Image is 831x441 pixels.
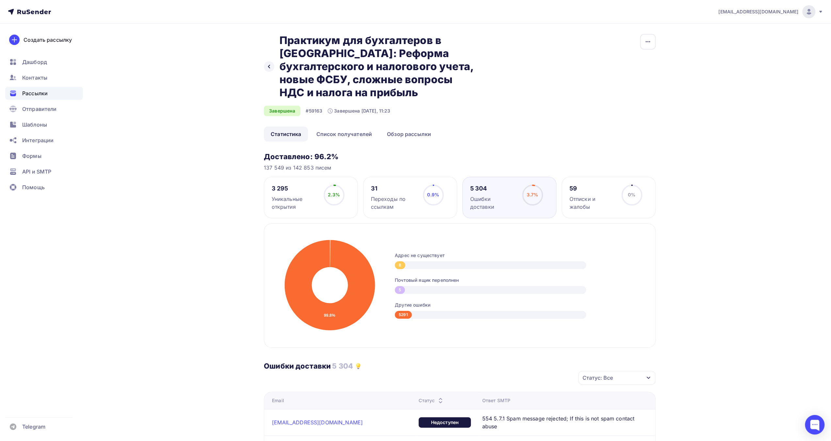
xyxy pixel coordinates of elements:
[5,55,83,68] a: Дашборд
[628,192,635,197] span: 0%
[5,118,83,131] a: Шаблоны
[22,152,41,160] span: Формы
[309,127,379,142] a: Список получателей
[22,105,57,113] span: Отправители
[718,8,798,15] span: [EMAIL_ADDRESS][DOMAIN_NAME]
[22,168,51,175] span: API и SMTP
[264,164,656,172] div: 137 549 из 142 853 писем
[5,149,83,162] a: Формы
[395,252,642,259] div: Адрес не существует
[718,5,823,18] a: [EMAIL_ADDRESS][DOMAIN_NAME]
[395,277,642,283] div: Почтовый ящик переполнен
[264,106,300,116] div: Завершена
[395,286,405,294] div: 5
[470,195,516,211] div: Ошибки доставки
[583,374,613,382] div: Статус: Все
[22,89,48,97] span: Рассылки
[5,71,83,84] a: Контакты
[264,127,308,142] a: Статистика
[395,261,405,269] div: 8
[419,397,444,404] div: Статус
[569,185,615,192] div: 59
[427,192,439,197] span: 0.9%
[527,192,538,197] span: 3.7%
[24,36,72,44] div: Создать рассылку
[578,371,656,385] button: Статус: Все
[371,185,417,192] div: 31
[22,183,45,191] span: Помощь
[264,152,656,161] h3: Доставлено: 96.2%
[470,185,516,192] div: 5 304
[22,136,54,144] span: Интеграции
[5,87,83,100] a: Рассылки
[371,195,417,211] div: Переходы по ссылкам
[395,311,412,319] div: 5291
[328,108,390,114] div: Завершена [DATE], 11:23
[272,419,363,426] a: [EMAIL_ADDRESS][DOMAIN_NAME]
[419,417,471,428] div: Недоступен
[482,397,510,404] div: Ответ SMTP
[569,195,615,211] div: Отписки и жалобы
[22,121,47,129] span: Шаблоны
[482,415,640,430] span: 554 5.7.1 Spam message rejected; If this is not spam contact abuse
[306,108,322,114] div: #59163
[22,74,47,82] span: Контакты
[272,195,318,211] div: Уникальные открытия
[5,102,83,115] a: Отправители
[332,361,353,371] h3: 5 304
[328,192,340,197] span: 2.3%
[22,58,47,66] span: Дашборд
[22,423,45,431] span: Telegram
[380,127,438,142] a: Обзор рассылки
[395,302,642,308] div: Другие ошибки
[272,185,318,192] div: 3 295
[280,34,477,99] h2: Практикум для бухгалтеров в [GEOGRAPHIC_DATA]: Реформа бухгалтерского и налогового учета, новые Ф...
[264,361,331,371] h3: Ошибки доставки
[272,397,284,404] div: Email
